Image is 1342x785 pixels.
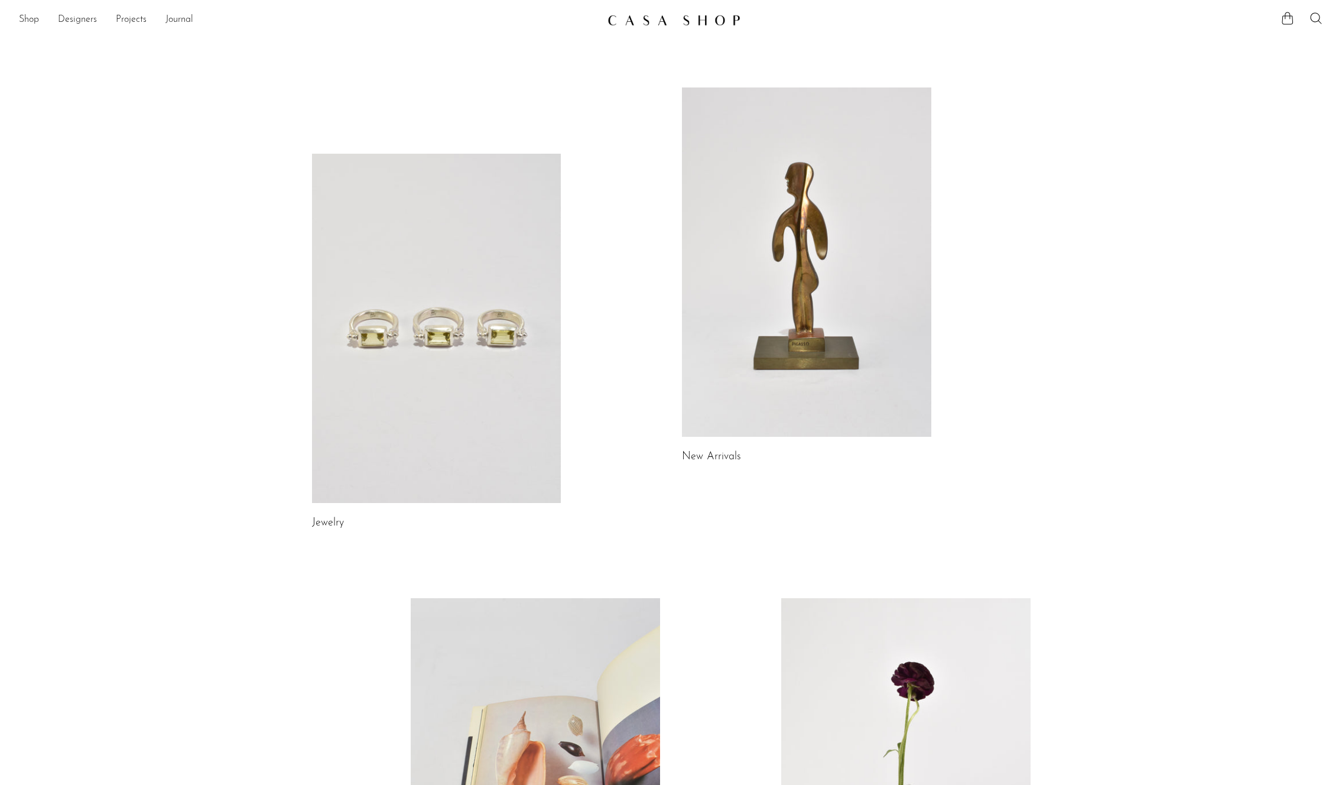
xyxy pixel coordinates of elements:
[19,10,598,30] ul: NEW HEADER MENU
[116,12,147,28] a: Projects
[682,452,741,462] a: New Arrivals
[58,12,97,28] a: Designers
[312,518,344,528] a: Jewelry
[19,12,39,28] a: Shop
[19,10,598,30] nav: Desktop navigation
[165,12,193,28] a: Journal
